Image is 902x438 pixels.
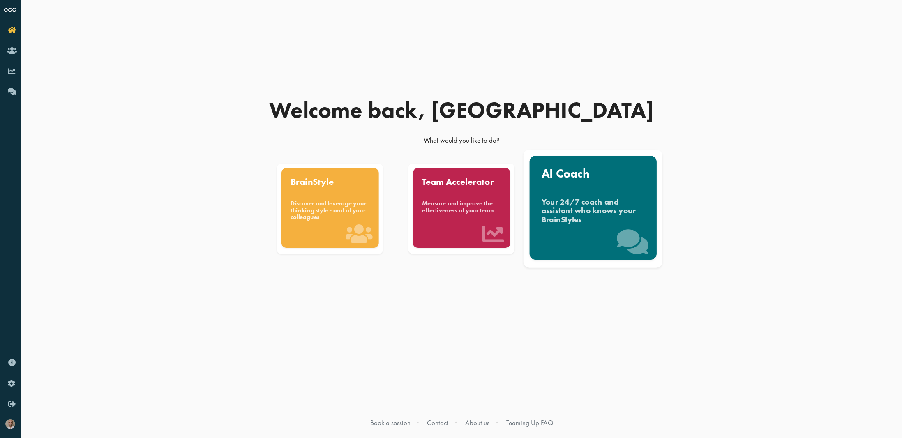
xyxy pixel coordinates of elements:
div: BrainStyle [291,178,370,187]
a: AI Coach Your 24/7 coach and assistant who knows your BrainStyles [531,157,655,260]
div: Discover and leverage your thinking style - and of your colleagues [291,200,370,221]
a: Team Accelerator Measure and improve the effectiveness of your team [399,157,524,260]
a: Contact [427,418,449,427]
div: What would you like to do? [265,136,659,149]
a: Teaming Up FAQ [506,418,553,427]
a: About us [465,418,489,427]
div: Welcome back, [GEOGRAPHIC_DATA] [265,99,659,121]
div: AI Coach [542,168,645,180]
div: Measure and improve the effectiveness of your team [422,200,501,214]
div: Your 24/7 coach and assistant who knows your BrainStyles [542,197,645,225]
div: Team Accelerator [422,178,501,187]
a: Book a session [370,418,411,427]
a: BrainStyle Discover and leverage your thinking style - and of your colleagues [268,157,392,260]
